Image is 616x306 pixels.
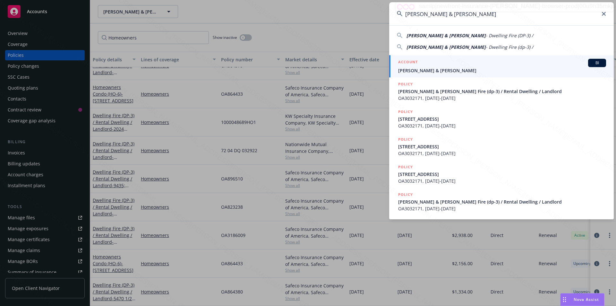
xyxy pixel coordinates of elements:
h5: POLICY [398,164,413,170]
span: [PERSON_NAME] & [PERSON_NAME] [398,67,606,74]
input: Search... [389,2,614,25]
h5: POLICY [398,191,413,198]
a: POLICY[STREET_ADDRESS]OA3032171, [DATE]-[DATE] [389,133,614,160]
span: OA3032171, [DATE]-[DATE] [398,122,606,129]
span: OA3032171, [DATE]-[DATE] [398,205,606,212]
a: POLICY[PERSON_NAME] & [PERSON_NAME] Fire (dp-3) / Rental Dwelling / LandlordOA3032171, [DATE]-[DATE] [389,77,614,105]
span: Nova Assist [574,297,599,302]
span: [PERSON_NAME] & [PERSON_NAME] Fire (dp-3) / Rental Dwelling / Landlord [398,198,606,205]
a: POLICY[PERSON_NAME] & [PERSON_NAME] Fire (dp-3) / Rental Dwelling / LandlordOA3032171, [DATE]-[DATE] [389,188,614,215]
a: POLICY[STREET_ADDRESS]OA3032171, [DATE]-[DATE] [389,160,614,188]
span: [PERSON_NAME] & [PERSON_NAME] Fire (dp-3) / Rental Dwelling / Landlord [398,88,606,95]
h5: POLICY [398,136,413,143]
span: OA3032171, [DATE]-[DATE] [398,178,606,184]
span: - Dwelling Fire (dp-3) / [486,44,533,50]
span: [STREET_ADDRESS] [398,143,606,150]
span: [STREET_ADDRESS] [398,171,606,178]
span: OA3032171, [DATE]-[DATE] [398,95,606,101]
a: ACCOUNTBI[PERSON_NAME] & [PERSON_NAME] [389,55,614,77]
h5: POLICY [398,109,413,115]
h5: ACCOUNT [398,59,418,66]
h5: POLICY [398,81,413,87]
span: - Dwelling Fire (DP-3) / [486,32,533,39]
span: [PERSON_NAME] & [PERSON_NAME] [406,44,486,50]
div: Drag to move [560,293,569,306]
button: Nova Assist [560,293,604,306]
span: OA3032171, [DATE]-[DATE] [398,150,606,157]
a: POLICY[STREET_ADDRESS]OA3032171, [DATE]-[DATE] [389,105,614,133]
span: [STREET_ADDRESS] [398,116,606,122]
span: [PERSON_NAME] & [PERSON_NAME] [406,32,486,39]
span: BI [591,60,603,66]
